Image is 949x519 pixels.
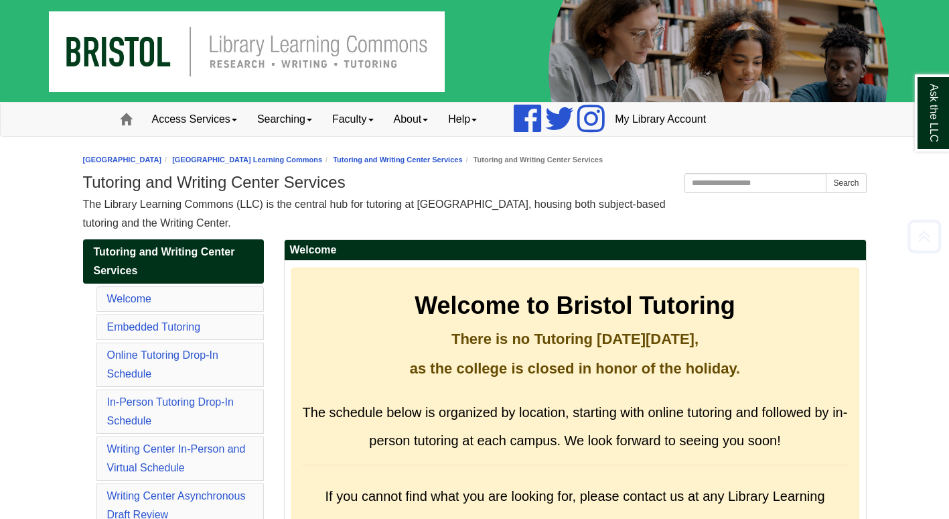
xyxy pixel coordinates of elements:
[172,156,322,164] a: [GEOGRAPHIC_DATA] Learning Commons
[333,156,462,164] a: Tutoring and Writing Center Services
[247,103,322,136] a: Searching
[285,240,866,261] h2: Welcome
[83,173,867,192] h1: Tutoring and Writing Center Services
[322,103,384,136] a: Faculty
[142,103,247,136] a: Access Services
[438,103,487,136] a: Help
[83,198,666,229] span: The Library Learning Commons (LLC) is the central hub for tutoring at [GEOGRAPHIC_DATA], housing ...
[94,246,235,276] span: Tutoring and Writing Center Services
[463,154,603,166] li: Tutoring and Writing Center Services
[107,349,218,380] a: Online Tutoring Drop-In Schedule
[83,239,264,284] a: Tutoring and Writing Center Services
[451,331,699,347] strong: There is no Tutoring [DATE][DATE],
[107,396,234,426] a: In-Person Tutoring Drop-In Schedule
[415,292,735,319] strong: Welcome to Bristol Tutoring
[83,154,867,166] nav: breadcrumb
[826,173,866,193] button: Search
[903,227,946,245] a: Back to Top
[107,321,201,333] a: Embedded Tutoring
[107,293,151,304] a: Welcome
[605,103,716,136] a: My Library Account
[107,443,246,473] a: Writing Center In-Person and Virtual Schedule
[303,405,848,448] span: The schedule below is organized by location, starting with online tutoring and followed by in-per...
[410,360,740,377] strong: as the college is closed in honor of the holiday.
[83,156,162,164] a: [GEOGRAPHIC_DATA]
[384,103,439,136] a: About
